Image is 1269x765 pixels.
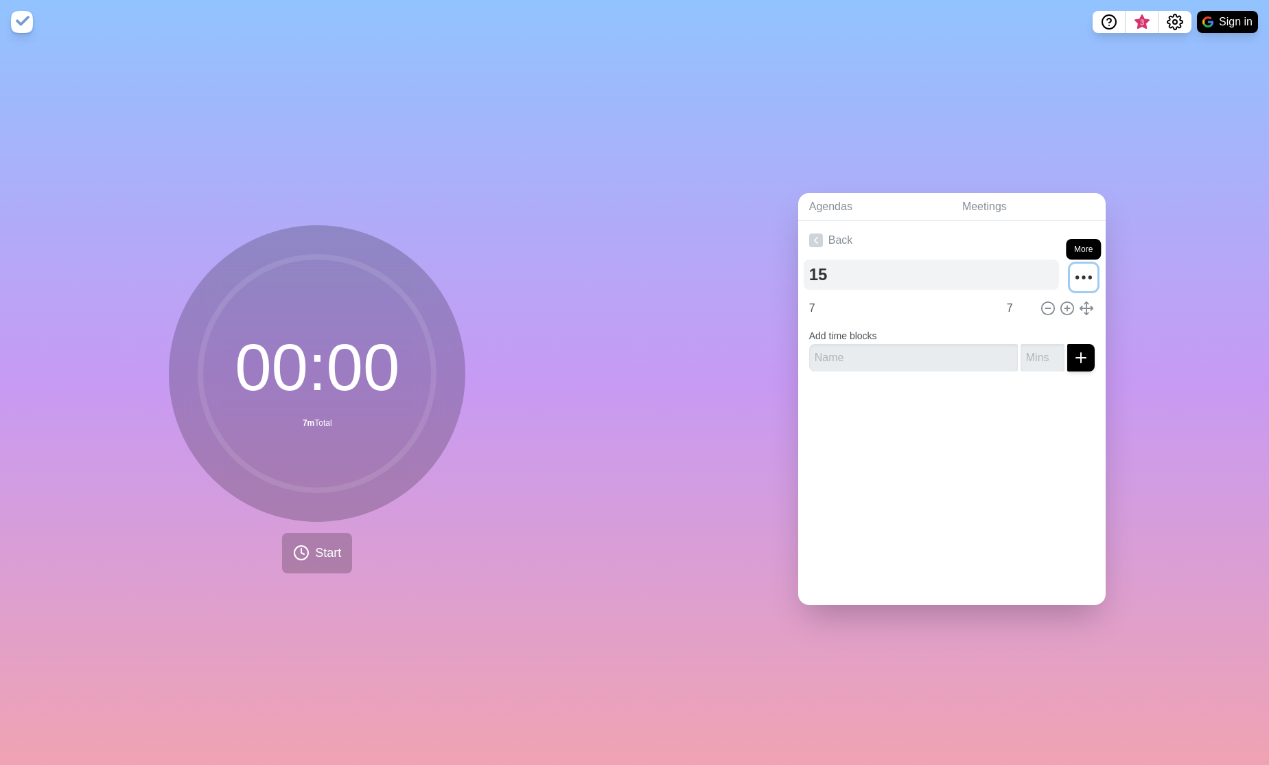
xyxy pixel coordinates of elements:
button: Help [1093,11,1126,33]
input: Mins [1001,295,1034,322]
a: Agendas [798,193,951,221]
span: 3 [1137,17,1148,28]
a: Back [798,221,1106,260]
button: Sign in [1197,11,1258,33]
img: google logo [1202,16,1213,27]
button: What’s new [1126,11,1159,33]
input: Name [809,344,1018,372]
label: Add time blocks [809,330,877,341]
a: Meetings [951,193,1106,221]
img: timeblocks logo [11,11,33,33]
span: Start [315,544,341,562]
button: Settings [1159,11,1191,33]
button: More [1070,264,1097,291]
button: Start [282,533,352,573]
input: Mins [1021,344,1064,372]
input: Name [804,295,999,322]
